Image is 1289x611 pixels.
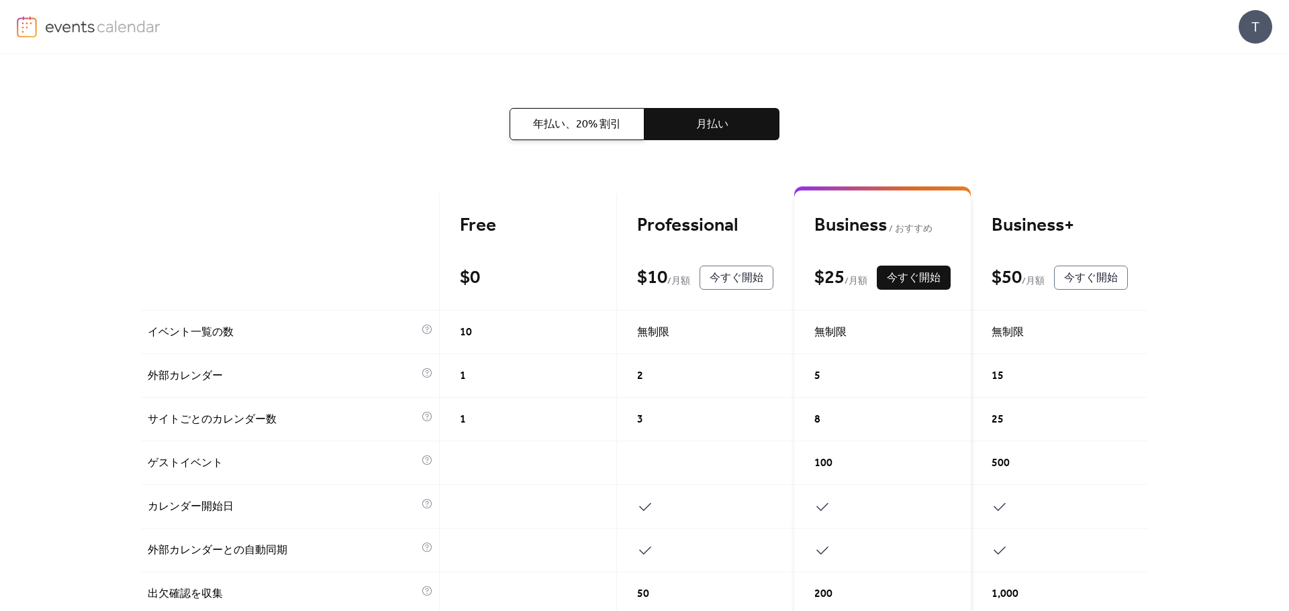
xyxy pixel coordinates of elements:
button: 今すぐ開始 [700,266,773,290]
span: 今すぐ開始 [1064,270,1118,286]
span: / 月額 [845,274,867,290]
span: 200 [814,586,832,602]
span: 15 [992,368,1004,384]
div: Professional [637,214,773,237]
div: $ 50 [992,266,1022,290]
button: 年払い、20% 割引 [510,108,644,140]
span: 100 [814,455,832,471]
span: 1 [460,412,466,428]
span: 1,000 [992,586,1018,602]
button: 月払い [644,108,779,140]
span: カレンダー開始日 [148,499,418,515]
span: 外部カレンダーとの自動同期 [148,543,418,559]
span: 今すぐ開始 [887,270,941,286]
span: 月払い [696,117,728,133]
div: Business+ [992,214,1128,237]
span: 無制限 [992,325,1024,341]
span: 年払い、20% 割引 [533,117,621,133]
span: 今すぐ開始 [710,270,763,286]
img: logo-type [45,16,161,36]
span: 無制限 [637,325,669,341]
span: 1 [460,368,466,384]
span: / 月額 [1022,274,1045,290]
span: 5 [814,368,820,384]
button: 今すぐ開始 [1054,266,1128,290]
span: おすすめ [887,221,933,237]
span: 無制限 [814,325,847,341]
span: 外部カレンダー [148,368,418,384]
div: $ 10 [637,266,667,290]
span: 出欠確認を収集 [148,586,418,602]
span: サイトごとのカレンダー数 [148,412,418,428]
div: Business [814,214,951,237]
span: 3 [637,412,643,428]
span: 25 [992,412,1004,428]
div: T [1239,10,1272,44]
div: $ 0 [460,266,480,290]
span: 8 [814,412,820,428]
span: イベント一覧の数 [148,325,418,341]
span: 2 [637,368,643,384]
span: 50 [637,586,649,602]
span: / 月額 [667,274,690,290]
img: logo [17,16,37,38]
button: 今すぐ開始 [877,266,951,290]
span: 500 [992,455,1010,471]
span: ゲストイベント [148,455,418,471]
div: Free [460,214,596,237]
div: $ 25 [814,266,845,290]
span: 10 [460,325,472,341]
